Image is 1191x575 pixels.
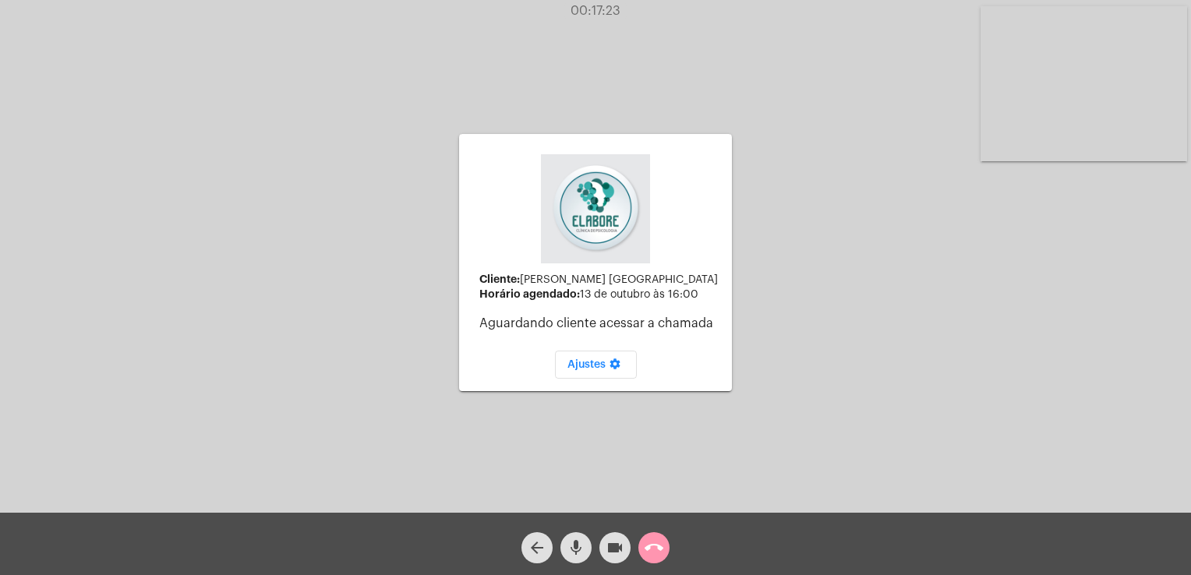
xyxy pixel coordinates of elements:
span: Ajustes [567,359,624,370]
img: 4c6856f8-84c7-1050-da6c-cc5081a5dbaf.jpg [541,154,650,263]
strong: Cliente: [479,273,520,284]
button: Ajustes [555,351,637,379]
mat-icon: arrow_back [528,538,546,557]
span: 00:17:23 [571,5,620,17]
div: 13 de outubro às 16:00 [479,288,719,301]
strong: Horário agendado: [479,288,580,299]
mat-icon: settings [606,358,624,376]
div: [PERSON_NAME] [GEOGRAPHIC_DATA] [479,273,719,286]
mat-icon: videocam [606,538,624,557]
mat-icon: mic [567,538,585,557]
p: Aguardando cliente acessar a chamada [479,316,719,330]
mat-icon: call_end [645,538,663,557]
